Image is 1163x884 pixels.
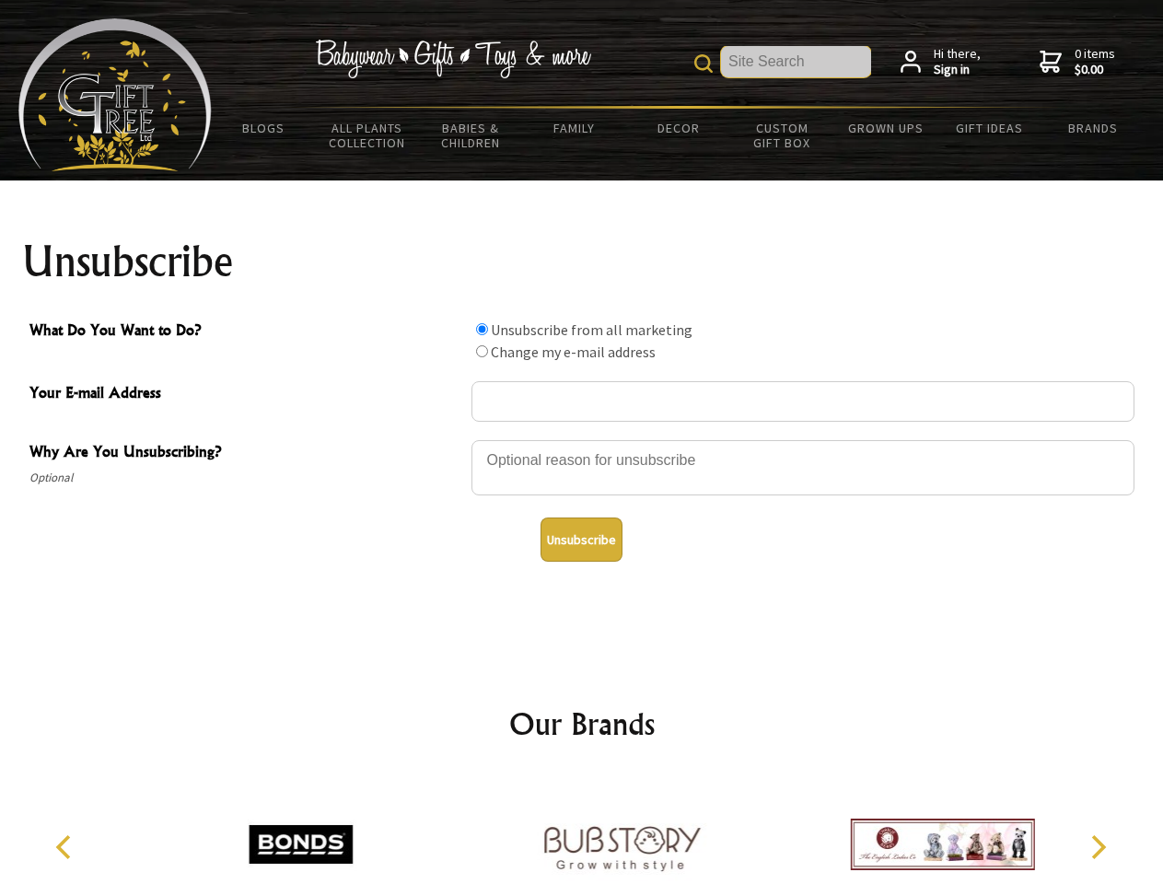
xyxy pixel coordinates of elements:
span: Why Are You Unsubscribing? [29,440,462,467]
button: Next [1077,827,1118,867]
label: Unsubscribe from all marketing [491,320,692,339]
a: Gift Ideas [937,109,1041,147]
img: product search [694,54,713,73]
img: Babywear - Gifts - Toys & more [315,40,591,78]
a: Grown Ups [833,109,937,147]
a: Decor [626,109,730,147]
input: What Do You Want to Do? [476,323,488,335]
span: Your E-mail Address [29,381,462,408]
input: Your E-mail Address [471,381,1134,422]
span: Hi there, [934,46,981,78]
h2: Our Brands [37,702,1127,746]
a: Babies & Children [419,109,523,162]
textarea: Why Are You Unsubscribing? [471,440,1134,495]
span: Optional [29,467,462,489]
a: 0 items$0.00 [1040,46,1115,78]
img: Babyware - Gifts - Toys and more... [18,18,212,171]
a: Brands [1041,109,1146,147]
span: 0 items [1075,45,1115,78]
input: What Do You Want to Do? [476,345,488,357]
button: Unsubscribe [541,518,622,562]
a: Hi there,Sign in [901,46,981,78]
a: Custom Gift Box [730,109,834,162]
h1: Unsubscribe [22,239,1142,284]
a: BLOGS [212,109,316,147]
span: What Do You Want to Do? [29,319,462,345]
strong: $0.00 [1075,62,1115,78]
strong: Sign in [934,62,981,78]
label: Change my e-mail address [491,343,656,361]
a: Family [523,109,627,147]
a: All Plants Collection [316,109,420,162]
input: Site Search [721,46,871,77]
button: Previous [46,827,87,867]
